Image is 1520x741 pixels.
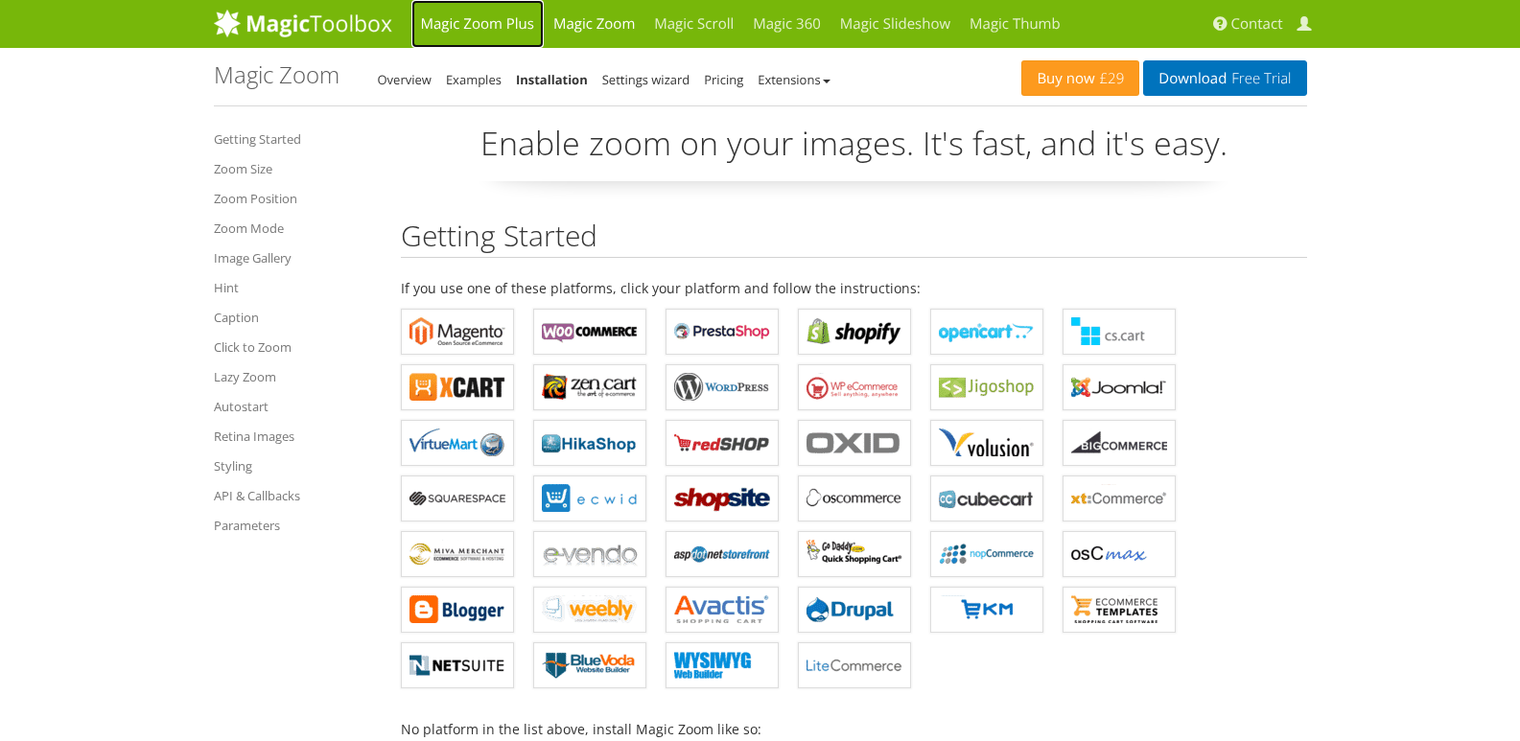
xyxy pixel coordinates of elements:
[666,531,779,577] a: Magic Zoom for AspDotNetStorefront
[409,651,505,680] b: Magic Zoom for NetSuite
[401,718,1307,740] p: No platform in the list above, install Magic Zoom like so:
[378,71,432,88] a: Overview
[939,540,1035,568] b: Magic Zoom for nopCommerce
[1071,595,1167,624] b: Magic Zoom for ecommerce Templates
[401,531,514,577] a: Magic Zoom for Miva Merchant
[798,531,911,577] a: Magic Zoom for GoDaddy Shopping Cart
[666,642,779,688] a: Magic Zoom for WYSIWYG
[533,475,646,521] a: Magic Zoom for ECWID
[1021,60,1139,96] a: Buy now£29
[1071,317,1167,346] b: Magic Zoom for CS-Cart
[542,651,638,680] b: Magic Zoom for BlueVoda
[939,317,1035,346] b: Magic Zoom for OpenCart
[1231,14,1283,34] span: Contact
[807,540,902,568] b: Magic Zoom for GoDaddy Shopping Cart
[409,428,505,457] b: Magic Zoom for VirtueMart
[533,587,646,633] a: Magic Zoom for Weebly
[409,317,505,346] b: Magic Zoom for Magento
[1071,373,1167,402] b: Magic Zoom for Joomla
[798,587,911,633] a: Magic Zoom for Drupal
[758,71,830,88] a: Extensions
[666,309,779,355] a: Magic Zoom for PrestaShop
[401,121,1307,181] p: Enable zoom on your images. It's fast, and it's easy.
[939,428,1035,457] b: Magic Zoom for Volusion
[666,587,779,633] a: Magic Zoom for Avactis
[1063,587,1176,633] a: Magic Zoom for ecommerce Templates
[704,71,743,88] a: Pricing
[930,364,1043,410] a: Magic Zoom for Jigoshop
[542,484,638,513] b: Magic Zoom for ECWID
[674,651,770,680] b: Magic Zoom for WYSIWYG
[214,425,372,448] a: Retina Images
[542,428,638,457] b: Magic Zoom for HikaShop
[1063,531,1176,577] a: Magic Zoom for osCMax
[214,306,372,329] a: Caption
[807,373,902,402] b: Magic Zoom for WP e-Commerce
[214,276,372,299] a: Hint
[409,540,505,568] b: Magic Zoom for Miva Merchant
[807,484,902,513] b: Magic Zoom for osCommerce
[939,484,1035,513] b: Magic Zoom for CubeCart
[533,642,646,688] a: Magic Zoom for BlueVoda
[1227,71,1291,86] span: Free Trial
[939,373,1035,402] b: Magic Zoom for Jigoshop
[1143,60,1306,96] a: DownloadFree Trial
[214,187,372,210] a: Zoom Position
[214,62,339,87] h1: Magic Zoom
[807,428,902,457] b: Magic Zoom for OXID
[409,595,505,624] b: Magic Zoom for Blogger
[1071,540,1167,568] b: Magic Zoom for osCMax
[807,317,902,346] b: Magic Zoom for Shopify
[1063,475,1176,521] a: Magic Zoom for xt:Commerce
[401,309,514,355] a: Magic Zoom for Magento
[446,71,502,88] a: Examples
[1071,484,1167,513] b: Magic Zoom for xt:Commerce
[798,475,911,521] a: Magic Zoom for osCommerce
[674,317,770,346] b: Magic Zoom for PrestaShop
[516,71,588,88] a: Installation
[533,364,646,410] a: Magic Zoom for Zen Cart
[214,336,372,359] a: Click to Zoom
[798,309,911,355] a: Magic Zoom for Shopify
[214,365,372,388] a: Lazy Zoom
[542,595,638,624] b: Magic Zoom for Weebly
[674,428,770,457] b: Magic Zoom for redSHOP
[674,540,770,568] b: Magic Zoom for AspDotNetStorefront
[214,127,372,151] a: Getting Started
[1063,420,1176,466] a: Magic Zoom for Bigcommerce
[666,364,779,410] a: Magic Zoom for WordPress
[214,246,372,269] a: Image Gallery
[930,531,1043,577] a: Magic Zoom for nopCommerce
[807,595,902,624] b: Magic Zoom for Drupal
[1063,309,1176,355] a: Magic Zoom for CS-Cart
[666,475,779,521] a: Magic Zoom for ShopSite
[542,317,638,346] b: Magic Zoom for WooCommerce
[666,420,779,466] a: Magic Zoom for redSHOP
[798,420,911,466] a: Magic Zoom for OXID
[542,540,638,568] b: Magic Zoom for e-vendo
[674,373,770,402] b: Magic Zoom for WordPress
[798,642,911,688] a: Magic Zoom for LiteCommerce
[1063,364,1176,410] a: Magic Zoom for Joomla
[214,217,372,240] a: Zoom Mode
[401,420,514,466] a: Magic Zoom for VirtueMart
[930,420,1043,466] a: Magic Zoom for Volusion
[401,277,1307,299] p: If you use one of these platforms, click your platform and follow the instructions:
[401,364,514,410] a: Magic Zoom for X-Cart
[798,364,911,410] a: Magic Zoom for WP e-Commerce
[409,373,505,402] b: Magic Zoom for X-Cart
[401,220,1307,258] h2: Getting Started
[1095,71,1125,86] span: £29
[1071,428,1167,457] b: Magic Zoom for Bigcommerce
[533,309,646,355] a: Magic Zoom for WooCommerce
[533,531,646,577] a: Magic Zoom for e-vendo
[674,484,770,513] b: Magic Zoom for ShopSite
[214,9,392,37] img: MagicToolbox.com - Image tools for your website
[409,484,505,513] b: Magic Zoom for Squarespace
[930,587,1043,633] a: Magic Zoom for EKM
[214,454,372,477] a: Styling
[214,157,372,180] a: Zoom Size
[602,71,690,88] a: Settings wizard
[214,484,372,507] a: API & Callbacks
[930,475,1043,521] a: Magic Zoom for CubeCart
